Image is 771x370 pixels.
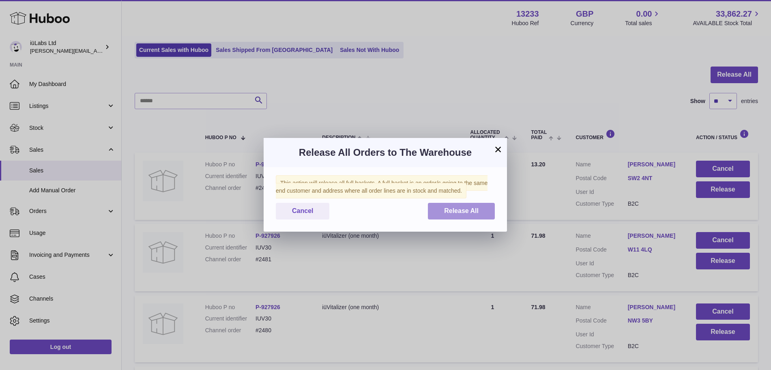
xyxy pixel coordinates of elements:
span: Release All [444,207,479,214]
button: Release All [428,203,495,219]
h3: Release All Orders to The Warehouse [276,146,495,159]
button: × [493,144,503,154]
span: Cancel [292,207,313,214]
span: This action will release all full baskets. A full basket is an order/s going to the same end cust... [276,175,488,198]
button: Cancel [276,203,329,219]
